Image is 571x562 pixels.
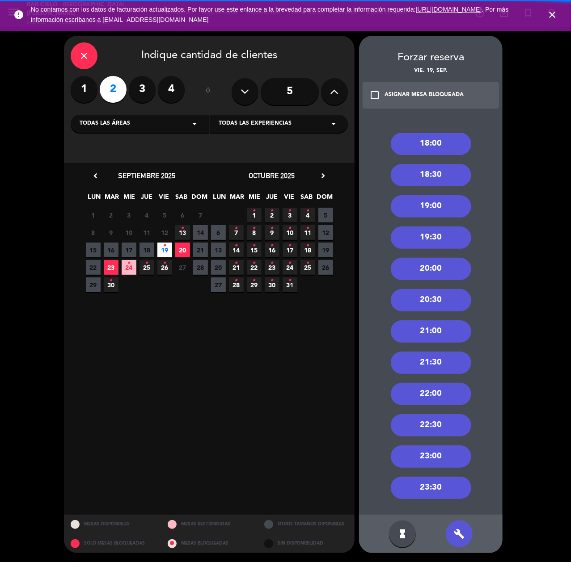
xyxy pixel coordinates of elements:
[288,204,292,218] i: •
[129,76,156,103] label: 3
[253,239,256,253] i: •
[391,226,471,249] div: 19:30
[253,204,256,218] i: •
[64,515,161,534] div: MESAS DISPONIBLES
[175,225,190,240] span: 13
[118,171,175,180] span: septiembre 2025
[140,208,154,222] span: 4
[397,528,408,539] i: hourglass_full
[265,243,279,257] span: 16
[122,192,137,206] span: MIE
[157,260,172,275] span: 26
[235,273,238,288] i: •
[317,192,332,206] span: DOM
[369,90,380,101] i: check_box_outline_blank
[229,243,244,257] span: 14
[271,239,274,253] i: •
[219,119,292,128] span: Todas las experiencias
[265,192,279,206] span: JUE
[104,260,118,275] span: 23
[391,445,471,468] div: 23:00
[391,164,471,186] div: 18:30
[140,260,154,275] span: 25
[86,208,101,222] span: 1
[288,239,292,253] i: •
[175,260,190,275] span: 27
[258,534,355,553] div: SIN DISPONIBILIDAD
[192,192,207,206] span: DOM
[283,260,297,275] span: 24
[86,243,101,257] span: 15
[140,225,154,240] span: 11
[189,118,200,129] i: arrow_drop_down
[391,195,471,218] div: 19:00
[175,208,190,222] span: 6
[193,208,208,222] span: 7
[104,208,118,222] span: 2
[547,9,558,20] i: close
[288,273,292,288] i: •
[318,171,328,180] i: chevron_right
[391,414,471,436] div: 22:30
[271,221,274,235] i: •
[161,534,258,553] div: MESAS BLOQUEADAS
[318,243,333,257] span: 19
[181,221,184,235] i: •
[318,225,333,240] span: 12
[194,76,223,107] div: ó
[306,256,309,270] i: •
[391,289,471,311] div: 20:30
[229,277,244,292] span: 28
[300,243,315,257] span: 18
[157,225,172,240] span: 12
[318,208,333,222] span: 5
[385,91,464,100] div: ASIGNAR MESA BLOQUEADA
[211,260,226,275] span: 20
[265,208,279,222] span: 2
[104,277,118,292] span: 30
[235,239,238,253] i: •
[140,192,154,206] span: JUE
[235,221,238,235] i: •
[229,225,244,240] span: 7
[31,6,508,23] span: No contamos con los datos de facturación actualizados. Por favor use este enlance a la brevedad p...
[391,383,471,405] div: 22:00
[230,192,245,206] span: MAR
[157,192,172,206] span: VIE
[300,225,315,240] span: 11
[87,192,102,206] span: LUN
[175,243,190,257] span: 20
[300,260,315,275] span: 25
[193,243,208,257] span: 21
[104,243,118,257] span: 16
[271,273,274,288] i: •
[247,208,262,222] span: 1
[161,515,258,534] div: MESAS RESTRINGIDAS
[288,221,292,235] i: •
[157,243,172,257] span: 19
[253,221,256,235] i: •
[249,171,295,180] span: octubre 2025
[86,260,101,275] span: 22
[211,243,226,257] span: 13
[100,76,127,103] label: 2
[247,192,262,206] span: MIE
[145,256,148,270] i: •
[105,192,119,206] span: MAR
[258,515,355,534] div: OTROS TAMAÑOS DIPONIBLES
[391,352,471,374] div: 21:30
[391,477,471,499] div: 23:30
[163,239,166,253] i: •
[211,225,226,240] span: 6
[283,225,297,240] span: 10
[265,225,279,240] span: 9
[282,192,297,206] span: VIE
[122,208,136,222] span: 3
[328,118,339,129] i: arrow_drop_down
[253,273,256,288] i: •
[235,256,238,270] i: •
[104,225,118,240] span: 9
[416,6,482,13] a: [URL][DOMAIN_NAME]
[359,67,503,75] div: vie. 19, sep.
[110,273,113,288] i: •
